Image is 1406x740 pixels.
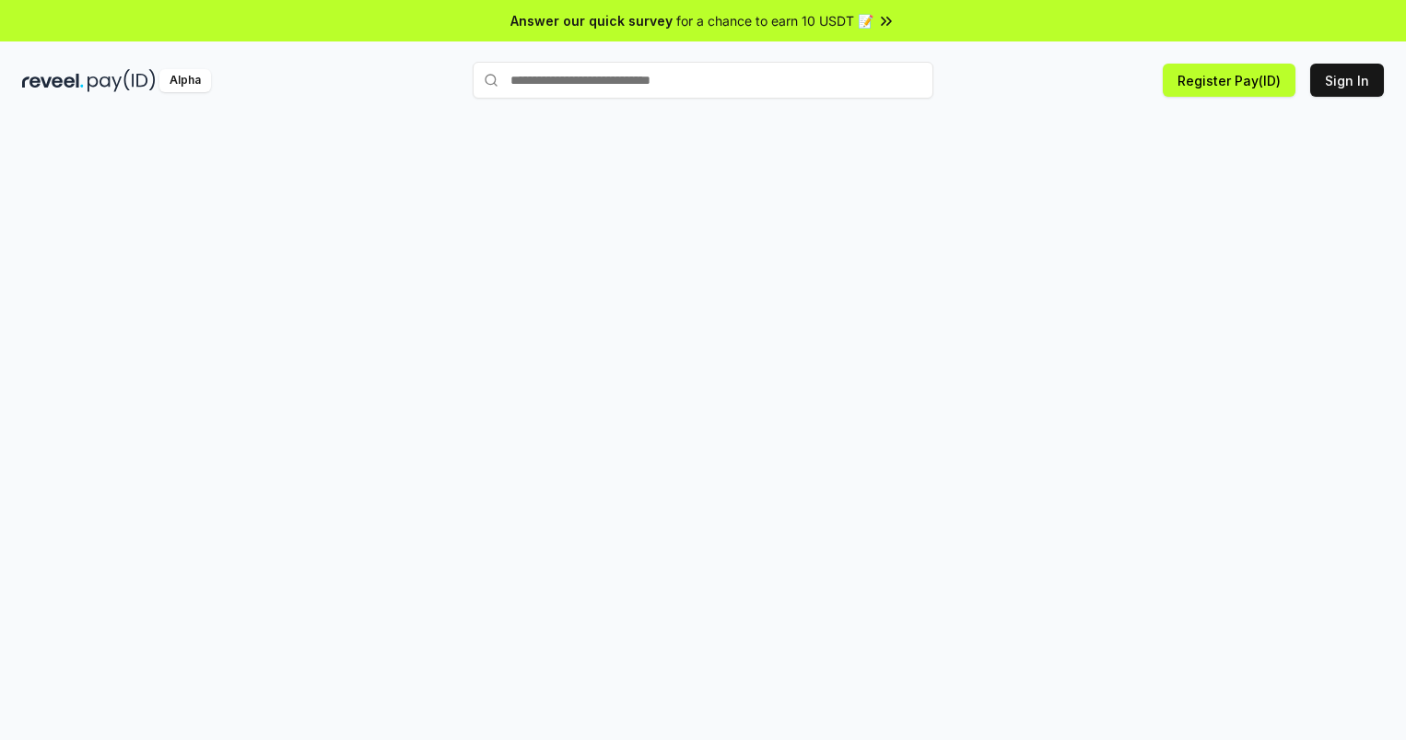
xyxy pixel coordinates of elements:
[88,69,156,92] img: pay_id
[1163,64,1295,97] button: Register Pay(ID)
[22,69,84,92] img: reveel_dark
[676,11,873,30] span: for a chance to earn 10 USDT 📝
[159,69,211,92] div: Alpha
[1310,64,1384,97] button: Sign In
[510,11,673,30] span: Answer our quick survey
